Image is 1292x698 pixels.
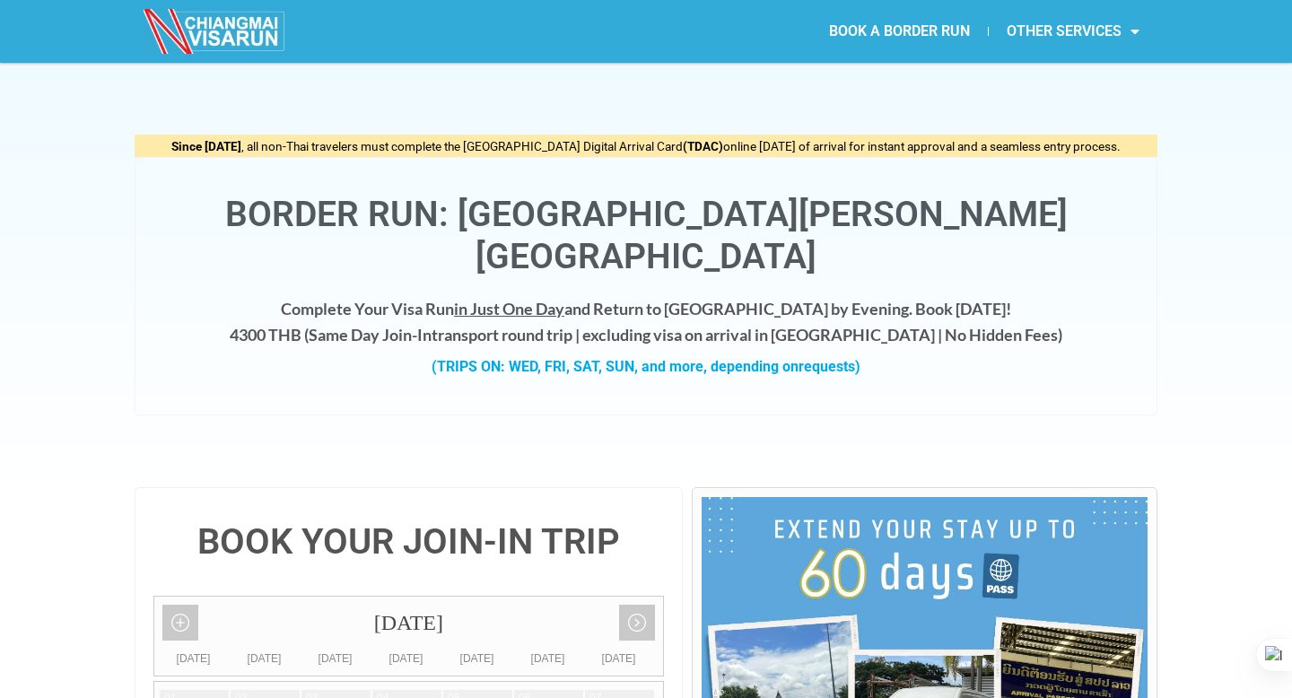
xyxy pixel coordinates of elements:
[646,11,1157,52] nav: Menu
[309,325,432,345] strong: Same Day Join-In
[441,650,512,667] div: [DATE]
[512,650,583,667] div: [DATE]
[683,139,723,153] strong: (TDAC)
[153,524,664,560] h4: BOOK YOUR JOIN-IN TRIP
[171,139,241,153] strong: Since [DATE]
[154,597,663,650] div: [DATE]
[799,358,860,375] span: requests)
[989,11,1157,52] a: OTHER SERVICES
[371,650,441,667] div: [DATE]
[158,650,229,667] div: [DATE]
[583,650,654,667] div: [DATE]
[432,358,860,375] strong: (TRIPS ON: WED, FRI, SAT, SUN, and more, depending on
[229,650,300,667] div: [DATE]
[171,139,1121,153] span: , all non-Thai travelers must complete the [GEOGRAPHIC_DATA] Digital Arrival Card online [DATE] o...
[153,296,1139,348] h4: Complete Your Visa Run and Return to [GEOGRAPHIC_DATA] by Evening. Book [DATE]! 4300 THB ( transp...
[300,650,371,667] div: [DATE]
[811,11,988,52] a: BOOK A BORDER RUN
[454,299,564,318] span: in Just One Day
[153,194,1139,278] h1: Border Run: [GEOGRAPHIC_DATA][PERSON_NAME][GEOGRAPHIC_DATA]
